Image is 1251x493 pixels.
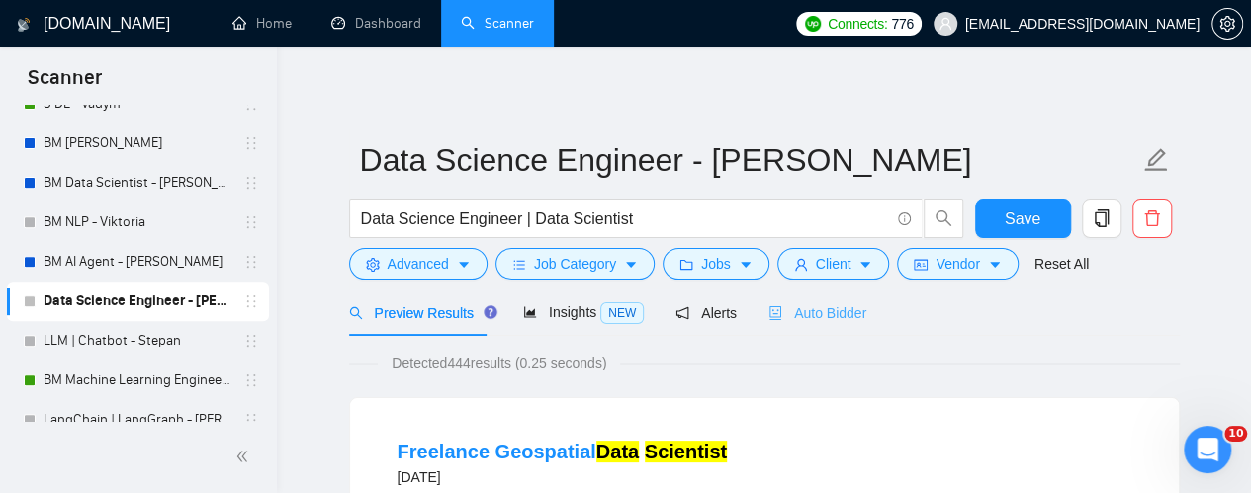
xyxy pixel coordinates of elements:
[1034,253,1089,275] a: Reset All
[679,257,693,272] span: folder
[816,253,851,275] span: Client
[243,254,259,270] span: holder
[243,412,259,428] span: holder
[523,304,644,320] span: Insights
[858,257,872,272] span: caret-down
[243,333,259,349] span: holder
[938,17,952,31] span: user
[898,212,911,225] span: info-circle
[349,248,488,280] button: settingAdvancedcaret-down
[349,305,491,321] span: Preview Results
[777,248,890,280] button: userClientcaret-down
[596,441,639,462] mark: Data
[44,361,231,400] a: BM Machine Learning Engineer - [PERSON_NAME]
[1211,8,1243,40] button: setting
[243,372,259,388] span: holder
[534,253,616,275] span: Job Category
[235,447,255,466] span: double-left
[243,175,259,191] span: holder
[891,13,913,35] span: 776
[331,15,421,32] a: dashboardDashboard
[523,305,537,319] span: area-chart
[1132,199,1172,238] button: delete
[44,163,231,203] a: BM Data Scientist - [PERSON_NAME]
[360,135,1139,185] input: Scanner name...
[44,400,231,440] a: LangChain | LangGraph - [PERSON_NAME]
[17,9,31,41] img: logo
[1083,209,1120,227] span: copy
[1143,147,1169,173] span: edit
[1224,426,1247,442] span: 10
[675,306,689,320] span: notification
[988,257,1002,272] span: caret-down
[794,257,808,272] span: user
[398,441,727,462] a: Freelance GeospatialData Scientist
[44,203,231,242] a: BM NLP - Viktoria
[44,321,231,361] a: LLM | Chatbot - Stepan
[1005,206,1040,231] span: Save
[768,305,866,321] span: Auto Bidder
[828,13,887,35] span: Connects:
[361,206,889,231] input: Search Freelance Jobs...
[1184,426,1231,473] iframe: Intercom live chat
[388,253,449,275] span: Advanced
[512,257,526,272] span: bars
[482,303,499,321] div: Tooltip anchor
[495,248,655,280] button: barsJob Categorycaret-down
[975,199,1071,238] button: Save
[645,441,727,462] mark: Scientist
[378,352,620,373] span: Detected 444 results (0.25 seconds)
[1212,16,1242,32] span: setting
[457,257,471,272] span: caret-down
[243,293,259,309] span: holder
[675,305,737,321] span: Alerts
[739,257,753,272] span: caret-down
[1133,209,1171,227] span: delete
[924,199,963,238] button: search
[600,302,644,324] span: NEW
[232,15,292,32] a: homeHome
[44,282,231,321] a: Data Science Engineer - [PERSON_NAME]
[897,248,1018,280] button: idcardVendorcaret-down
[349,306,363,320] span: search
[914,257,928,272] span: idcard
[1211,16,1243,32] a: setting
[701,253,731,275] span: Jobs
[243,214,259,230] span: holder
[1082,199,1121,238] button: copy
[624,257,638,272] span: caret-down
[44,242,231,282] a: BM AI Agent - [PERSON_NAME]
[805,16,821,32] img: upwork-logo.png
[461,15,534,32] a: searchScanner
[44,123,231,163] a: BM [PERSON_NAME]
[936,253,979,275] span: Vendor
[398,465,727,489] div: [DATE]
[366,257,380,272] span: setting
[925,209,962,227] span: search
[12,63,118,105] span: Scanner
[768,306,782,320] span: robot
[243,135,259,151] span: holder
[663,248,769,280] button: folderJobscaret-down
